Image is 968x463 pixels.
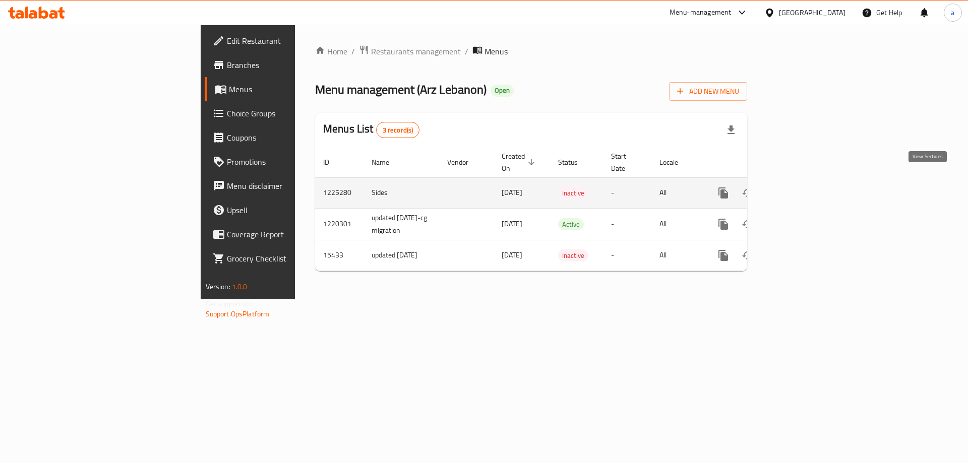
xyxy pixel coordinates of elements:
[359,45,461,58] a: Restaurants management
[205,29,362,53] a: Edit Restaurant
[502,150,538,174] span: Created On
[227,252,354,264] span: Grocery Checklist
[779,7,845,18] div: [GEOGRAPHIC_DATA]
[711,181,736,205] button: more
[603,177,651,208] td: -
[206,307,270,320] a: Support.OpsPlatform
[711,243,736,268] button: more
[205,53,362,77] a: Branches
[206,297,252,310] span: Get support on:
[447,156,481,168] span: Vendor
[502,217,522,230] span: [DATE]
[372,156,402,168] span: Name
[205,222,362,246] a: Coverage Report
[491,86,514,95] span: Open
[711,212,736,236] button: more
[951,7,954,18] span: a
[227,131,354,144] span: Coupons
[371,45,461,57] span: Restaurants management
[205,77,362,101] a: Menus
[227,156,354,168] span: Promotions
[315,78,487,101] span: Menu management ( Arz Lebanon )
[205,150,362,174] a: Promotions
[465,45,468,57] li: /
[315,45,747,58] nav: breadcrumb
[364,177,439,208] td: Sides
[502,186,522,199] span: [DATE]
[205,174,362,198] a: Menu disclaimer
[227,180,354,192] span: Menu disclaimer
[206,280,230,293] span: Version:
[719,118,743,142] div: Export file
[558,156,591,168] span: Status
[315,147,816,271] table: enhanced table
[376,122,420,138] div: Total records count
[502,248,522,261] span: [DATE]
[659,156,691,168] span: Locale
[651,177,703,208] td: All
[377,125,419,135] span: 3 record(s)
[227,35,354,47] span: Edit Restaurant
[670,7,732,19] div: Menu-management
[603,240,651,271] td: -
[736,181,760,205] button: Change Status
[558,219,584,230] span: Active
[485,45,508,57] span: Menus
[736,243,760,268] button: Change Status
[227,107,354,119] span: Choice Groups
[205,246,362,271] a: Grocery Checklist
[364,208,439,240] td: updated [DATE]-cg migration
[229,83,354,95] span: Menus
[558,187,588,199] span: Inactive
[205,125,362,150] a: Coupons
[651,240,703,271] td: All
[205,101,362,125] a: Choice Groups
[227,59,354,71] span: Branches
[227,204,354,216] span: Upsell
[364,240,439,271] td: updated [DATE]
[227,228,354,240] span: Coverage Report
[651,208,703,240] td: All
[703,147,816,178] th: Actions
[611,150,639,174] span: Start Date
[205,198,362,222] a: Upsell
[323,156,342,168] span: ID
[491,85,514,97] div: Open
[736,212,760,236] button: Change Status
[603,208,651,240] td: -
[669,82,747,101] button: Add New Menu
[323,121,419,138] h2: Menus List
[677,85,739,98] span: Add New Menu
[558,250,588,261] span: Inactive
[232,280,248,293] span: 1.0.0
